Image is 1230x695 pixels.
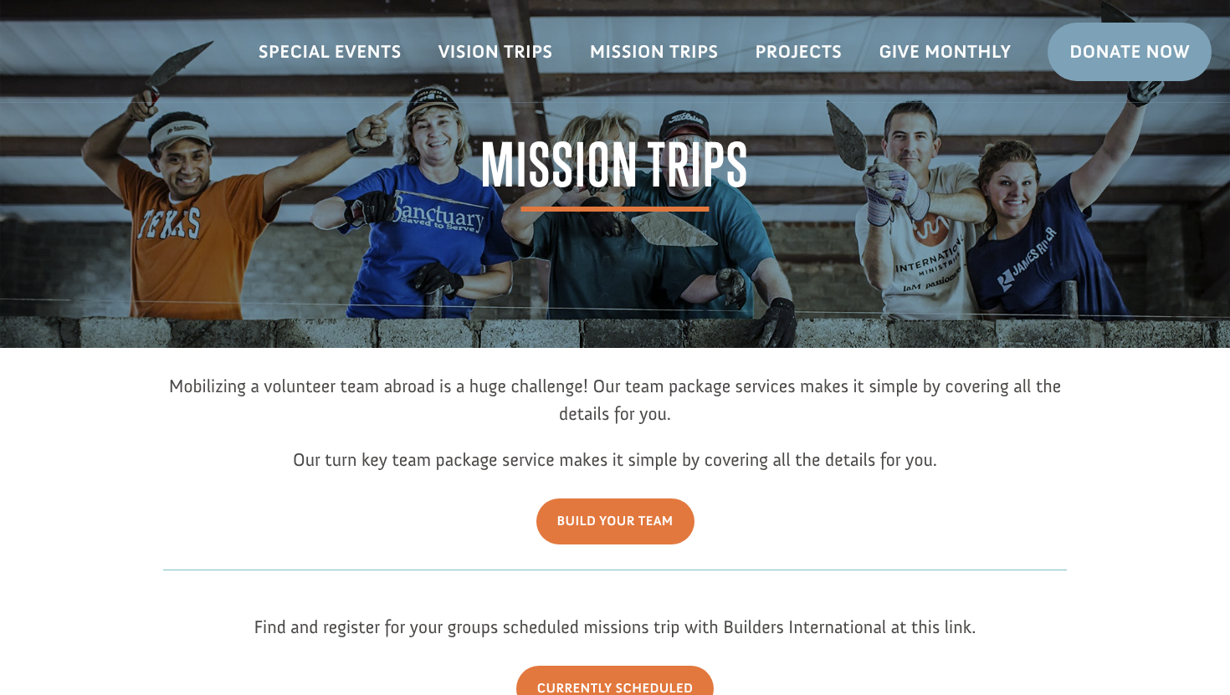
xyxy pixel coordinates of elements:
[293,448,937,471] span: Our turn key team package service makes it simple by covering all the details for you.
[860,28,1029,76] a: Give Monthly
[480,135,749,212] span: Mission Trips
[420,28,571,76] a: Vision Trips
[254,616,976,638] span: Find and register for your groups scheduled missions trip with Builders International at this link.
[169,375,1062,425] span: Mobilizing a volunteer team abroad is a huge challenge! Our team package services makes it simple...
[737,28,861,76] a: Projects
[240,28,420,76] a: Special Events
[1048,23,1212,81] a: Donate Now
[536,498,694,544] a: Build Your Team
[571,28,737,76] a: Mission Trips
